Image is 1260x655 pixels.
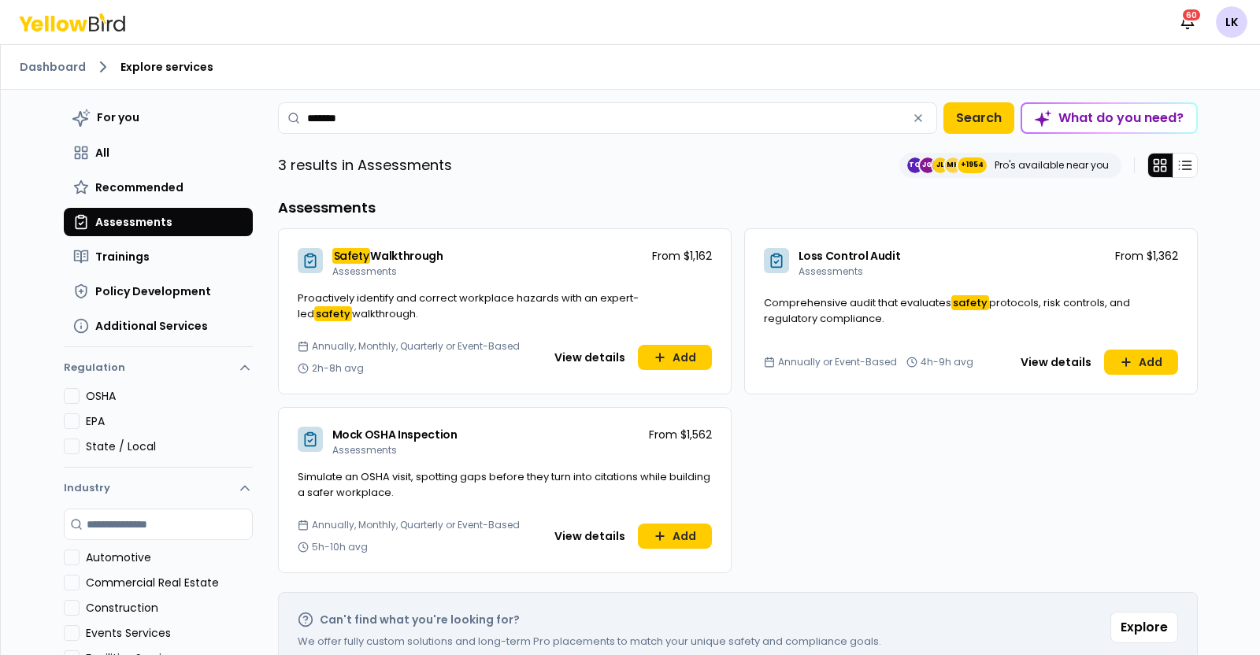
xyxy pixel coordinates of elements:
[1022,104,1196,132] div: What do you need?
[312,362,364,375] span: 2h-8h avg
[921,356,973,368] span: 4h-9h avg
[312,541,368,553] span: 5h-10h avg
[86,388,253,404] label: OSHA
[1172,6,1203,38] button: 60
[945,157,961,173] span: MH
[1021,102,1198,134] button: What do you need?
[1181,8,1202,22] div: 60
[95,214,172,230] span: Assessments
[370,248,443,264] span: Walkthrough
[332,427,458,442] span: Mock OSHA Inspection
[352,306,418,321] span: walkthrough.
[332,443,397,457] span: Assessments
[95,249,150,265] span: Trainings
[312,340,520,353] span: Annually, Monthly, Quarterly or Event-Based
[298,290,639,321] span: Proactively identify and correct workplace hazards with an expert-led
[64,208,253,236] button: Assessments
[298,469,710,500] span: Simulate an OSHA visit, spotting gaps before they turn into citations while building a safer work...
[332,248,371,264] mark: Safety
[951,295,989,310] mark: safety
[799,248,901,264] span: Loss Control Audit
[638,524,712,549] button: Add
[64,173,253,202] button: Recommended
[652,248,712,264] p: From $1,162
[332,265,397,278] span: Assessments
[64,102,253,132] button: For you
[95,283,211,299] span: Policy Development
[545,345,635,370] button: View details
[799,265,863,278] span: Assessments
[545,524,635,549] button: View details
[20,59,86,75] a: Dashboard
[64,468,253,509] button: Industry
[86,575,253,590] label: Commercial Real Estate
[278,154,452,176] p: 3 results in Assessments
[64,277,253,305] button: Policy Development
[764,295,951,310] span: Comprehensive audit that evaluates
[778,356,897,368] span: Annually or Event-Based
[320,612,520,627] h2: Can't find what you're looking for?
[764,295,1130,326] span: protocols, risk controls, and regulatory compliance.
[20,57,1241,76] nav: breadcrumb
[86,413,253,429] label: EPA
[64,139,253,167] button: All
[86,439,253,454] label: State / Local
[64,353,253,388] button: Regulation
[64,242,253,271] button: Trainings
[95,179,183,195] span: Recommended
[995,159,1109,172] p: Pro's available near you
[86,550,253,565] label: Automotive
[97,109,139,125] span: For you
[1104,350,1178,375] button: Add
[64,312,253,340] button: Additional Services
[95,145,109,161] span: All
[298,634,881,649] p: We offer fully custom solutions and long-term Pro placements to match your unique safety and comp...
[95,318,208,334] span: Additional Services
[64,388,253,467] div: Regulation
[86,600,253,616] label: Construction
[638,345,712,370] button: Add
[1216,6,1247,38] span: LK
[278,197,1198,219] h3: Assessments
[312,519,520,531] span: Annually, Monthly, Quarterly or Event-Based
[920,157,936,173] span: JG
[932,157,948,173] span: JL
[86,625,253,641] label: Events Services
[1110,612,1178,643] button: Explore
[961,157,984,173] span: +1954
[943,102,1014,134] button: Search
[649,427,712,442] p: From $1,562
[1115,248,1178,264] p: From $1,362
[120,59,213,75] span: Explore services
[314,306,352,321] mark: safety
[1011,350,1101,375] button: View details
[907,157,923,173] span: TC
